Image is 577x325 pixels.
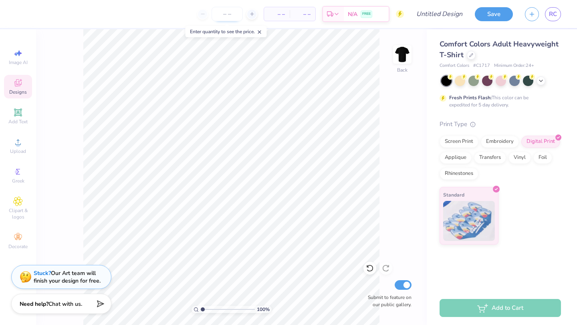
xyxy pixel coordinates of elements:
[443,201,495,241] img: Standard
[212,7,243,21] input: – –
[475,7,513,21] button: Save
[545,7,561,21] a: RC
[449,94,492,101] strong: Fresh Prints Flash:
[34,269,101,285] div: Our Art team will finish your design for free.
[9,59,28,66] span: Image AI
[410,6,469,22] input: Untitled Design
[440,168,478,180] div: Rhinestones
[440,39,559,60] span: Comfort Colors Adult Heavyweight T-Shirt
[10,148,26,154] span: Upload
[8,243,28,250] span: Decorate
[508,152,531,164] div: Vinyl
[4,207,32,220] span: Clipart & logos
[34,269,51,277] strong: Stuck?
[348,10,357,18] span: N/A
[186,26,267,37] div: Enter quantity to see the price.
[440,120,561,129] div: Print Type
[521,136,560,148] div: Digital Print
[295,10,311,18] span: – –
[363,294,412,308] label: Submit to feature on our public gallery.
[48,300,82,308] span: Chat with us.
[397,66,408,74] div: Back
[481,136,519,148] div: Embroidery
[257,306,270,313] span: 100 %
[269,10,285,18] span: – –
[533,152,552,164] div: Foil
[549,10,557,19] span: RC
[8,118,28,125] span: Add Text
[12,178,24,184] span: Greek
[474,152,506,164] div: Transfers
[494,62,534,69] span: Minimum Order: 24 +
[440,152,472,164] div: Applique
[440,136,478,148] div: Screen Print
[9,89,27,95] span: Designs
[443,191,464,199] span: Standard
[473,62,490,69] span: # C1717
[440,62,469,69] span: Comfort Colors
[362,11,371,17] span: FREE
[20,300,48,308] strong: Need help?
[449,94,548,108] div: This color can be expedited for 5 day delivery.
[394,46,410,62] img: Back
